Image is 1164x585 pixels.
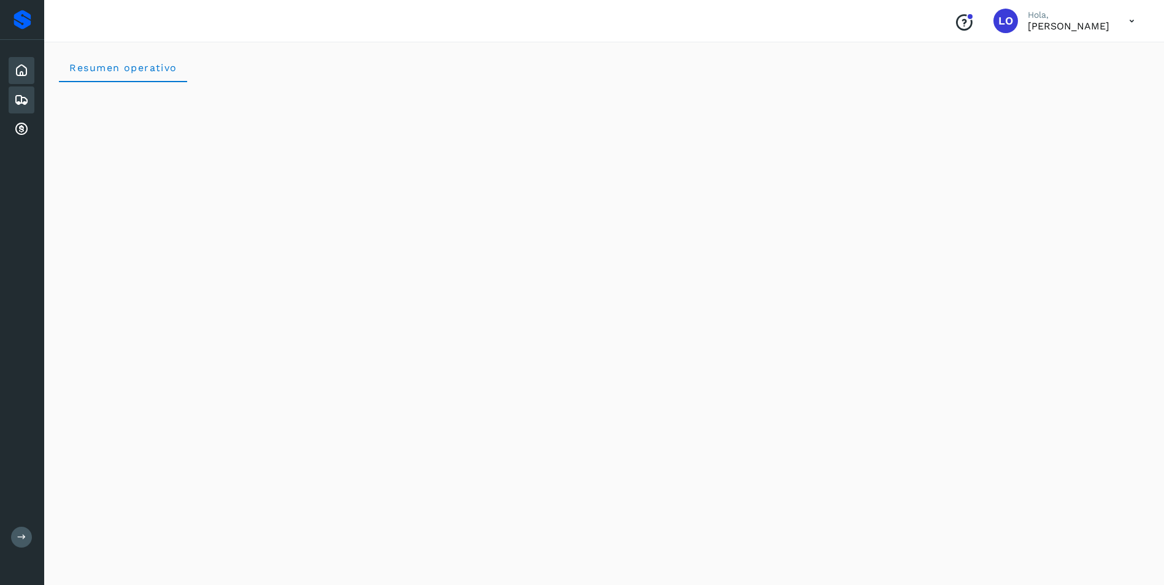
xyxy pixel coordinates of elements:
[9,57,34,84] div: Inicio
[1028,10,1109,20] p: Hola,
[9,116,34,143] div: Cuentas por cobrar
[1028,20,1109,32] p: LEONILA ORTEGA PIÑA
[69,62,177,74] span: Resumen operativo
[9,86,34,113] div: Embarques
